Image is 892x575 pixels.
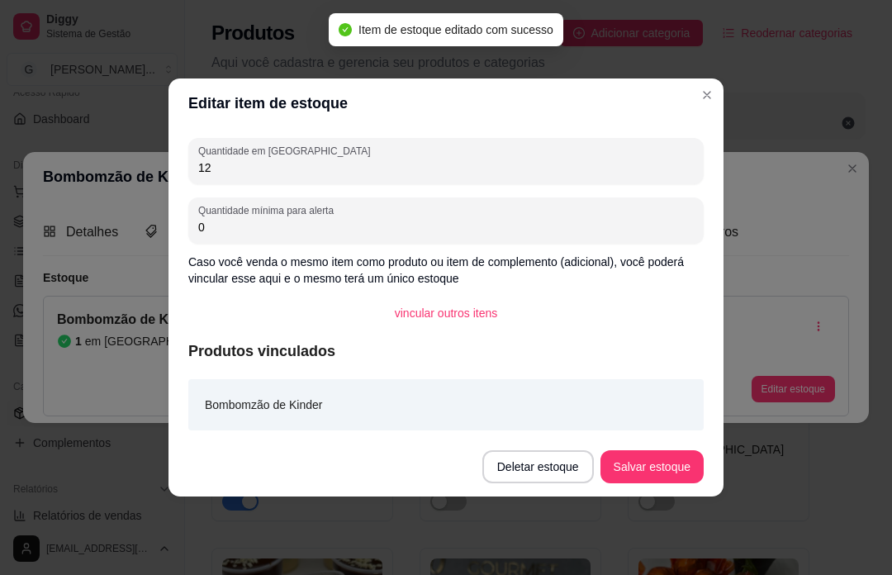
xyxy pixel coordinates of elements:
[198,219,694,235] input: Quantidade mínima para alerta
[382,297,511,330] button: vincular outros itens
[188,254,704,287] p: Caso você venda o mesmo item como produto ou item de complemento (adicional), você poderá vincula...
[168,78,724,128] header: Editar item de estoque
[694,82,720,108] button: Close
[339,23,352,36] span: check-circle
[198,159,694,176] input: Quantidade em estoque
[205,396,322,414] article: Bombomzão de Kinder
[188,340,704,363] article: Produtos vinculados
[198,203,339,217] label: Quantidade mínima para alerta
[482,450,594,483] button: Deletar estoque
[198,144,376,158] label: Quantidade em [GEOGRAPHIC_DATA]
[600,450,704,483] button: Salvar estoque
[358,23,553,36] span: Item de estoque editado com sucesso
